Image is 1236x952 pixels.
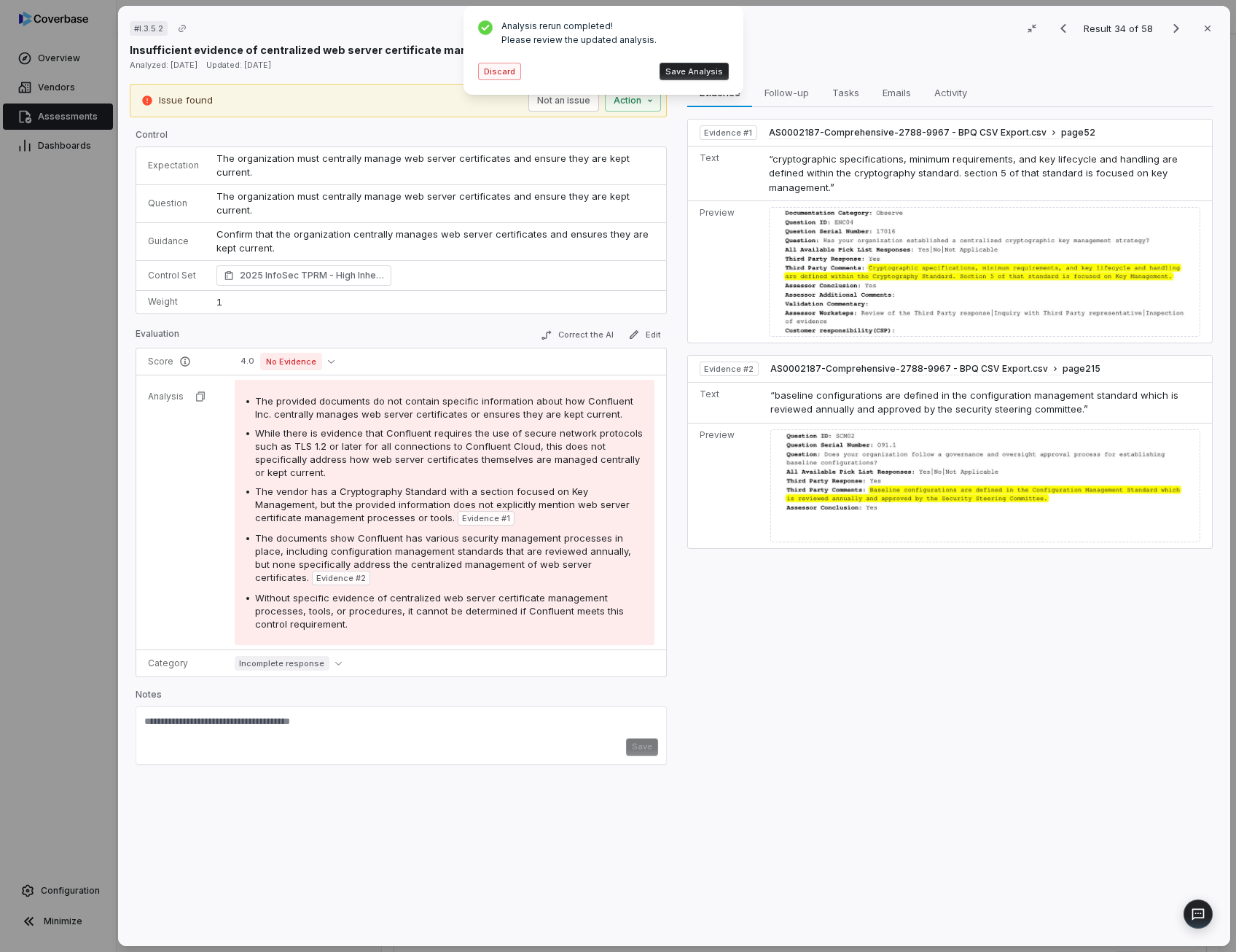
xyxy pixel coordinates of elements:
span: Emails [877,83,917,102]
span: Evidence [693,83,746,102]
span: Evidence # 2 [316,572,366,584]
span: 1 [216,296,222,308]
span: The documents show Confluent has various security management processes in place, including config... [255,532,631,583]
button: Edit [622,326,667,343]
span: Tasks [826,83,865,102]
td: Text [688,382,764,423]
span: page 215 [1062,363,1100,375]
button: Previous result [1049,20,1078,37]
span: Evidence # 1 [462,512,510,524]
span: Updated: [DATE] [206,60,271,70]
p: Analysis [148,391,184,402]
p: Insufficient evidence of centralized web server certificate management [130,42,515,58]
span: Follow-up [758,83,814,102]
span: The provided documents do not contain specific information about how Confluent Inc. centrally man... [255,395,633,420]
p: Category [148,658,217,669]
button: Not an issue [528,90,599,112]
span: Without specific evidence of centralized web server certificate management processes, tools, or p... [255,592,624,630]
button: Next result [1162,20,1191,37]
button: Action [605,90,661,112]
p: Confirm that the organization centrally manages web server certificates and ensures they are kept... [216,227,654,256]
span: Evidence # 1 [704,127,752,138]
button: Correct the AI [535,327,619,344]
button: Discard [478,63,521,80]
button: Copy link [169,15,195,42]
td: Preview [688,201,762,343]
p: Issue found [159,93,213,108]
span: “baseline configurations are defined in the configuration management standard which is reviewed a... [770,389,1178,415]
p: Control Set [148,270,199,281]
p: Result 34 of 58 [1084,20,1156,36]
span: page 52 [1060,127,1095,138]
p: Expectation [148,160,199,171]
span: AS0002187-Comprehensive-2788-9967 - BPQ CSV Export.csv [770,363,1047,375]
span: The vendor has a Cryptography Standard with a section focused on Key Management, but the provided... [255,485,630,523]
span: Incomplete response [235,656,329,671]
p: Notes [136,689,667,706]
span: # I.3.5.2 [134,23,163,34]
span: AS0002187-Comprehensive-2788-9967 - BPQ CSV Export.csv [768,127,1046,138]
button: AS0002187-Comprehensive-2788-9967 - BPQ CSV Export.csvpage52 [768,127,1095,139]
p: Guidance [148,235,199,247]
p: Weight [148,296,199,308]
p: Score [148,356,217,367]
td: Text [688,146,762,201]
span: While there is evidence that Confluent requires the use of secure network protocols such as TLS 1... [255,427,643,478]
span: Analysis rerun completed! [501,20,657,31]
span: Evidence # 2 [704,363,754,375]
button: 4.0No Evidence [235,353,340,370]
p: Question [148,198,199,209]
span: Activity [928,83,973,102]
p: Evaluation [136,328,179,346]
span: “cryptographic specifications, minimum requirements, and key lifecycle and handling are defined w... [768,153,1177,193]
span: The organization must centrally manage web server certificates and ensure they are kept current. [216,152,633,179]
p: Control [136,129,667,147]
button: AS0002187-Comprehensive-2788-9967 - BPQ CSV Export.csvpage215 [770,363,1100,375]
span: Analyzed: [DATE] [130,60,197,70]
td: Preview [688,423,764,548]
span: Please review the updated analysis. [501,34,657,45]
span: No Evidence [260,353,322,370]
span: 2025 InfoSec TPRM - High Inherent Risk (TruSight Supported) Application Management [240,268,384,283]
span: The organization must centrally manage web server certificates and ensure they are kept current. [216,190,633,216]
button: Save Analysis [660,63,729,80]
